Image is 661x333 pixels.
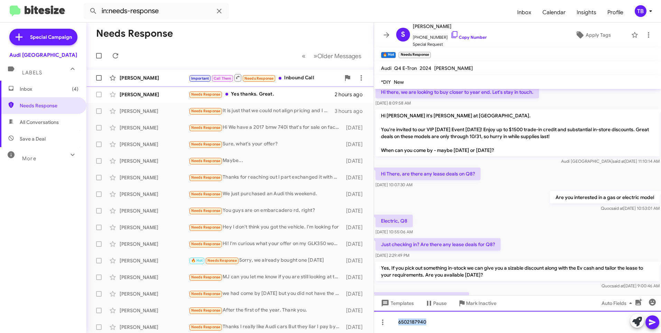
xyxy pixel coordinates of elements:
nav: Page navigation example [298,49,365,63]
span: [PERSON_NAME] [413,22,487,30]
span: Inbox [512,2,537,22]
p: Just checking in? Are there any lease deals for Q8? [375,238,501,251]
span: Needs Response [191,325,221,329]
div: MJ can you let me know if you are still looking at this particular car? [189,273,343,281]
a: Calendar [537,2,571,22]
span: Inbox [20,85,78,92]
button: Pause [419,297,452,309]
button: Previous [298,49,310,63]
span: All Conversations [20,119,59,126]
div: [PERSON_NAME] [120,108,189,115]
span: Needs Response [191,125,221,130]
span: said at [611,206,623,211]
div: TB [635,5,646,17]
span: Needs Response [191,242,221,246]
span: Pause [433,297,447,309]
span: Mark Inactive [466,297,496,309]
span: Needs Response [191,275,221,279]
a: Copy Number [450,35,487,40]
p: Hi there, we are looking to buy closer to year end. Let's stay in touch. [375,86,539,98]
span: said at [612,283,624,288]
div: [PERSON_NAME] [120,224,189,231]
span: [DATE] 2:29:49 PM [375,253,409,258]
div: [PERSON_NAME] [120,307,189,314]
div: [PERSON_NAME] [120,91,189,98]
p: Sorry, we already bought one [DATE] [375,292,469,305]
span: 🔥 Hot [191,258,203,263]
span: Quoc [DATE] 9:00:46 AM [602,283,660,288]
div: [DATE] [343,307,368,314]
span: Profile [602,2,629,22]
div: [PERSON_NAME] [120,274,189,281]
button: Auto Fields [596,297,640,309]
span: Needs Response [191,208,221,213]
div: [PERSON_NAME] [120,141,189,148]
span: « [302,52,306,60]
span: said at [613,159,625,164]
span: Needs Response [20,102,78,109]
span: [PERSON_NAME] [434,65,473,71]
span: [PHONE_NUMBER] [413,30,487,41]
button: TB [629,5,653,17]
span: Labels [22,70,42,76]
div: [DATE] [343,157,368,164]
a: Special Campaign [9,29,77,45]
span: Needs Response [244,76,274,81]
div: Audi [GEOGRAPHIC_DATA] [9,52,77,58]
span: (4) [72,85,78,92]
div: [DATE] [343,257,368,264]
div: Inbound Call [189,73,341,82]
span: Older Messages [317,52,361,60]
span: More [22,155,36,162]
span: Apply Tags [586,29,611,41]
span: Save a Deal [20,135,46,142]
span: New [394,79,404,85]
span: Needs Response [191,142,221,146]
span: Needs Response [207,258,237,263]
div: [PERSON_NAME] [120,191,189,198]
div: Sure, what's your offer? [189,140,343,148]
div: 3 hours ago [335,108,368,115]
button: Apply Tags [558,29,628,41]
div: It is just that we could not align pricing and I was not aligned for Ceramic coating you have on ... [189,107,335,115]
span: Needs Response [191,159,221,163]
div: 2 hours ago [335,91,368,98]
div: [DATE] [343,207,368,214]
div: [DATE] [343,274,368,281]
div: After the first of the year. Thank you. [189,306,343,314]
p: Hi There, are there any lease deals on Q8? [375,168,481,180]
button: Mark Inactive [452,297,502,309]
span: Needs Response [191,291,221,296]
div: [DATE] [343,324,368,331]
div: [PERSON_NAME] [120,241,189,247]
div: [DATE] [343,124,368,131]
span: [DATE] 10:07:30 AM [375,182,412,187]
span: Quoc [DATE] 10:53:01 AM [601,206,660,211]
p: Yes, If you pick out something in-stock we can give you a sizable discount along with the Ev cash... [375,262,660,281]
input: Search [84,3,229,19]
div: [PERSON_NAME] [120,124,189,131]
p: Hi [PERSON_NAME] it's [PERSON_NAME] at [GEOGRAPHIC_DATA]. You're invited to our VIP [DATE] Event ... [375,109,660,156]
span: Needs Response [191,175,221,180]
div: We just purchased an Audi this weekend. [189,190,343,198]
div: Thanks for reaching out I part exchanged it with Porsche Marin [189,173,343,181]
span: Needs Response [191,192,221,196]
span: 2024 [420,65,431,71]
div: [DATE] [343,241,368,247]
a: Insights [571,2,602,22]
div: [PERSON_NAME] [120,257,189,264]
div: Yes thanks. Great. [189,90,335,98]
div: Thanks I really like Audi cars But they liar I pay by USD. But they give me spare tire Made in [G... [189,323,343,331]
div: [DATE] [343,141,368,148]
div: Hi! I'm curious what your offer on my GLK350 would be? Happy holidays to you! [189,240,343,248]
span: » [314,52,317,60]
button: Next [309,49,365,63]
span: Needs Response [191,92,221,97]
div: [DATE] [343,224,368,231]
span: Audi [381,65,391,71]
small: 🔥 Hot [381,52,396,58]
p: Are you interested in a gas or electric model [550,191,660,204]
div: [DATE] [343,290,368,297]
